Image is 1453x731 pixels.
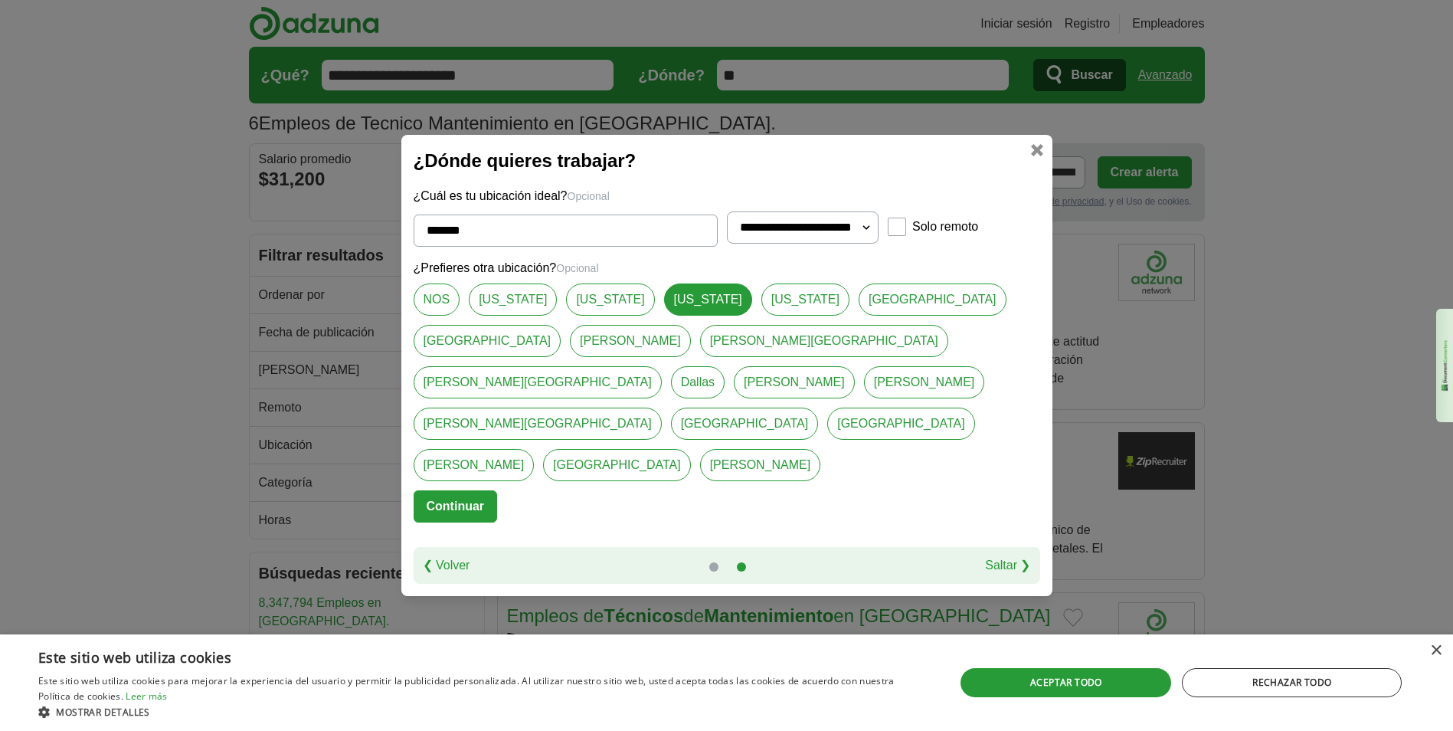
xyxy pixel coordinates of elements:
a: [GEOGRAPHIC_DATA] [827,408,975,440]
a: [US_STATE] [566,284,654,316]
a: [PERSON_NAME][GEOGRAPHIC_DATA] [414,366,662,398]
div: Cerrar [1430,645,1442,657]
a: [PERSON_NAME] [570,325,691,357]
a: ❮ Volver [423,556,470,575]
button: Continuar [414,490,498,523]
img: 1EdhxLVo1YiRZ3Z8BN9RqzlQoUKFChUqVNCHvwChSTTdtRxrrAAAAABJRU5ErkJggg== [1440,339,1449,392]
div: Aceptar todo [960,668,1171,697]
a: [PERSON_NAME][GEOGRAPHIC_DATA] [700,325,948,357]
a: Saltar ❯ [985,556,1030,575]
a: [US_STATE] [664,284,752,316]
a: [PERSON_NAME] [700,449,821,481]
a: [GEOGRAPHIC_DATA] [671,408,819,440]
a: [GEOGRAPHIC_DATA] [543,449,691,481]
a: Leer más, abre una nueva ventana [126,690,167,703]
a: [US_STATE] [761,284,849,316]
span: Opcional [568,190,610,202]
p: ¿Cuál es tu ubicación ideal? [414,187,1040,205]
div: Este sitio web utiliza cookies [38,644,890,667]
a: Dallas [671,366,725,398]
div: Rechazar todo [1182,668,1402,697]
a: [GEOGRAPHIC_DATA] [859,284,1006,316]
a: [US_STATE] [469,284,557,316]
a: [GEOGRAPHIC_DATA] [414,325,561,357]
span: Este sitio web utiliza cookies para mejorar la experiencia del usuario y permitir la publicidad p... [38,674,895,703]
a: [PERSON_NAME] [734,366,855,398]
a: NOS [414,284,460,316]
label: Solo remoto [912,218,978,236]
a: [PERSON_NAME] [864,366,985,398]
a: [PERSON_NAME] [414,449,535,481]
span: Opcional [556,262,598,274]
h2: ¿Dónde quieres trabajar? [414,147,1040,175]
a: [PERSON_NAME][GEOGRAPHIC_DATA] [414,408,662,440]
p: ¿Prefieres otra ubicación? [414,259,1040,277]
span: Mostrar detalles [56,706,149,719]
div: Mostrar detalles [38,704,928,720]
